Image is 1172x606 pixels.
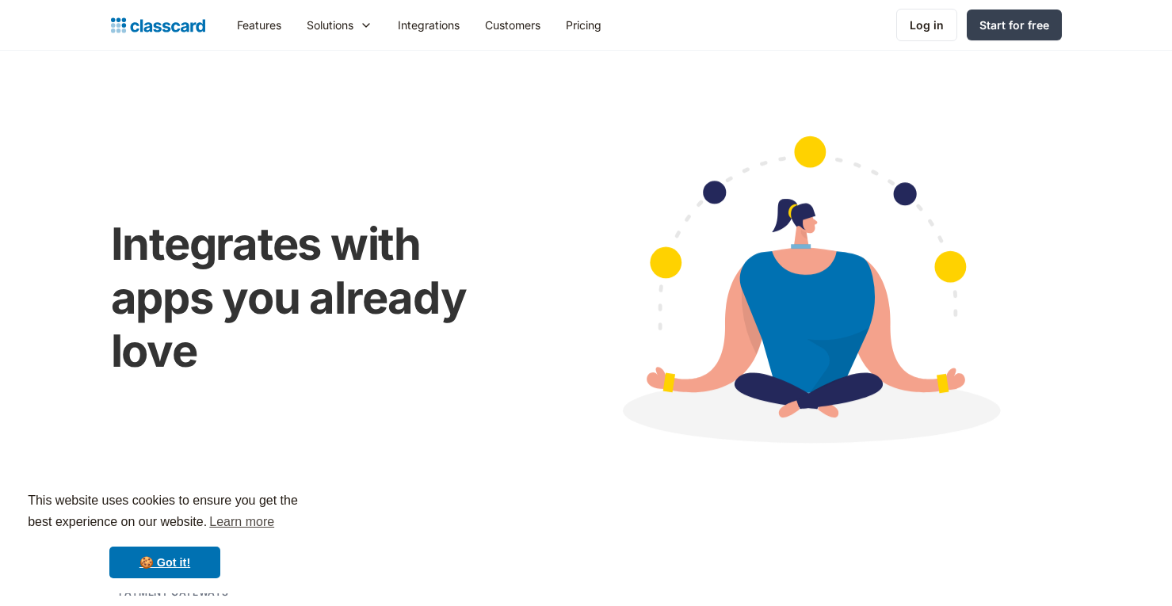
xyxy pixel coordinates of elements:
a: Pricing [553,7,614,43]
div: cookieconsent [13,476,317,593]
div: Solutions [294,7,385,43]
div: Log in [910,17,944,33]
div: Solutions [307,17,353,33]
a: home [111,14,205,36]
a: learn more about cookies [207,510,277,534]
a: Integrations [385,7,472,43]
a: Log in [896,9,957,41]
h1: Integrates with apps you already love [111,218,522,378]
a: Start for free [967,10,1062,40]
img: Cartoon image showing connected apps [554,105,1062,486]
span: This website uses cookies to ensure you get the best experience on our website. [28,491,302,534]
a: dismiss cookie message [109,547,220,578]
a: Features [224,7,294,43]
a: Customers [472,7,553,43]
div: Start for free [979,17,1049,33]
